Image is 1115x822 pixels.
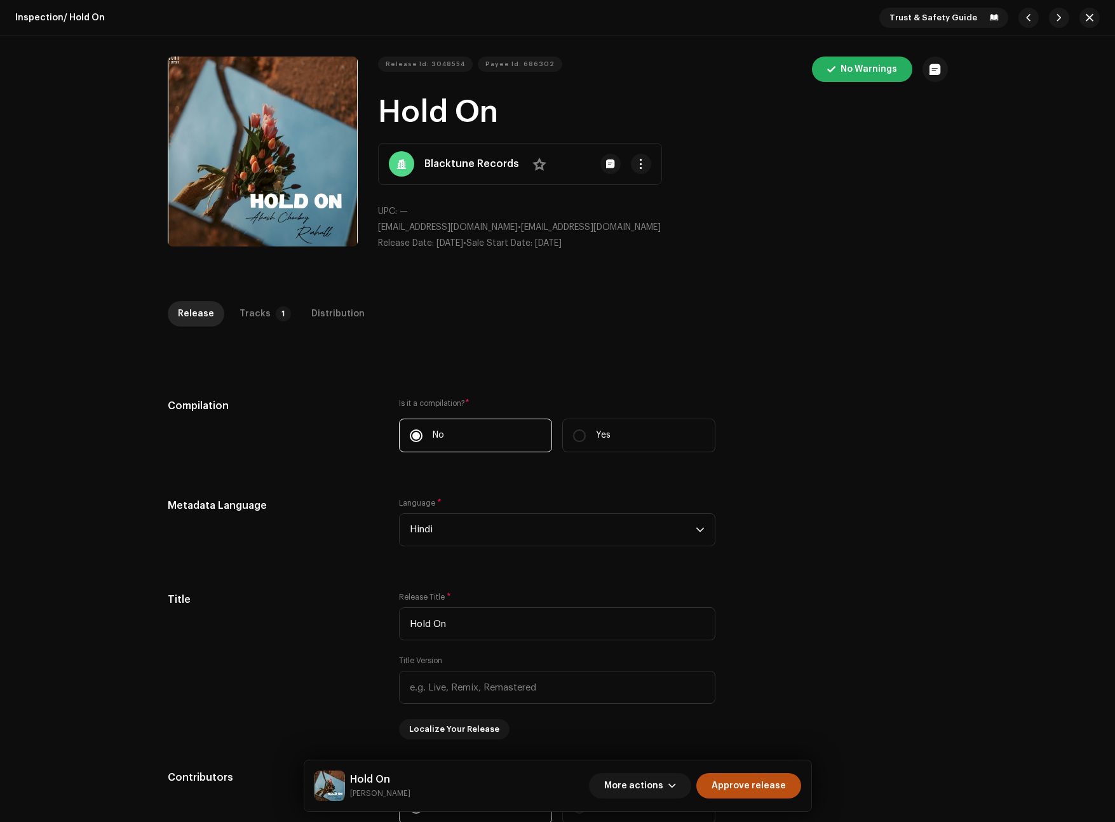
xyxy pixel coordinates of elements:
[604,773,663,798] span: More actions
[399,498,442,508] label: Language
[378,239,434,248] span: Release Date:
[466,239,532,248] span: Sale Start Date:
[378,207,397,216] span: UPC:
[314,771,345,801] img: 6aa012fc-5169-4e87-87de-97b045bbd8b0
[410,514,696,546] span: Hindi
[399,398,715,408] label: Is it a compilation?
[521,223,661,232] span: [EMAIL_ADDRESS][DOMAIN_NAME]
[589,773,691,798] button: More actions
[350,772,410,787] h5: Hold On
[311,301,365,327] div: Distribution
[178,301,214,327] div: Release
[433,429,444,442] p: No
[400,207,408,216] span: —
[696,514,705,546] div: dropdown trigger
[240,301,271,327] div: Tracks
[399,671,715,704] input: e.g. Live, Remix, Remastered
[596,429,611,442] p: Yes
[409,717,499,742] span: Localize Your Release
[168,770,379,785] h5: Contributors
[424,156,519,172] strong: Blacktune Records
[386,51,465,77] span: Release Id: 3048554
[712,773,786,798] span: Approve release
[535,239,562,248] span: [DATE]
[378,57,473,72] button: Release Id: 3048554
[378,221,948,234] p: •
[168,498,379,513] h5: Metadata Language
[378,239,466,248] span: •
[399,607,715,640] input: e.g. My Great Song
[378,223,518,232] span: [EMAIL_ADDRESS][DOMAIN_NAME]
[399,719,510,739] button: Localize Your Release
[168,592,379,607] h5: Title
[276,306,291,321] p-badge: 1
[399,656,442,666] label: Title Version
[485,51,555,77] span: Payee Id: 686302
[399,592,451,602] label: Release Title
[350,787,410,800] small: Hold On
[436,239,463,248] span: [DATE]
[478,57,562,72] button: Payee Id: 686302
[168,398,379,414] h5: Compilation
[696,773,801,798] button: Approve release
[378,92,948,133] h1: Hold On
